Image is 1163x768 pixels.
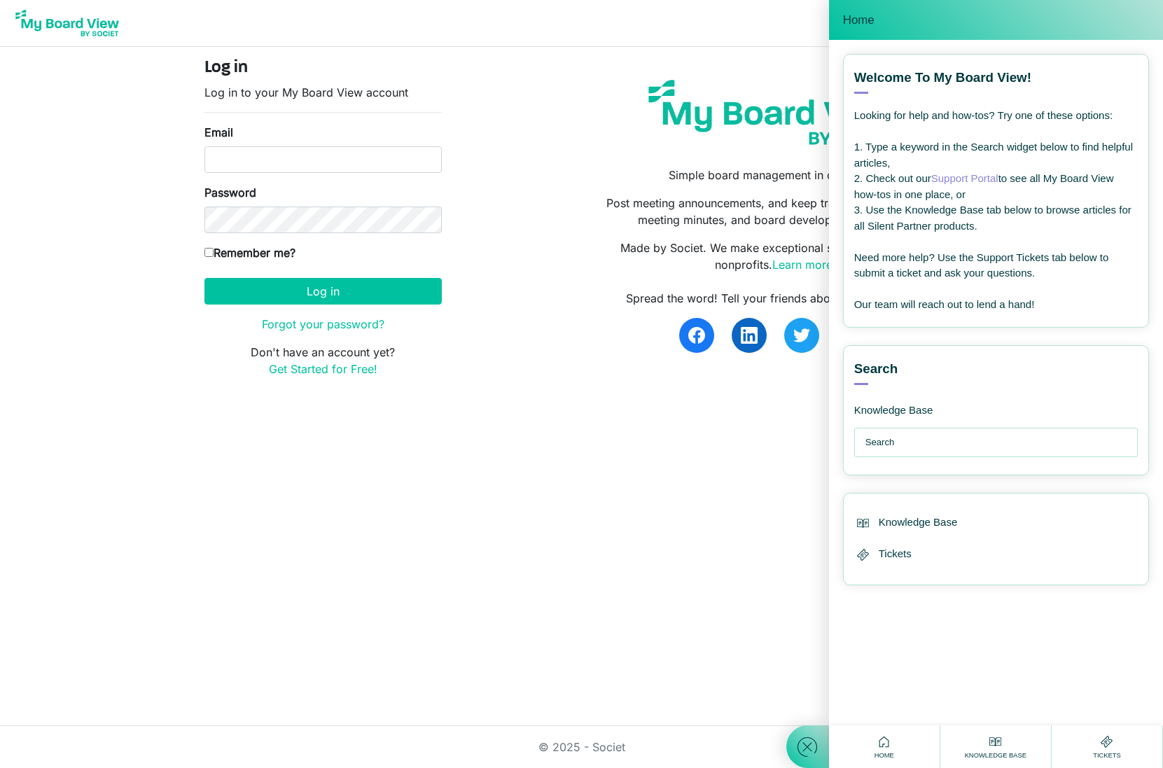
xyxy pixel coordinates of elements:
[592,290,959,307] div: Spread the word! Tell your friends about My Board View
[871,733,898,760] div: Home
[1089,750,1124,760] span: Tickets
[538,740,625,754] a: © 2025 - Societ
[961,733,1030,760] div: Knowledge Base
[592,195,959,228] p: Post meeting announcements, and keep track of board policies, meeting minutes, and board developm...
[854,250,1138,281] div: Need more help? Use the Support Tickets tab below to submit a ticket and ask your questions.
[204,244,295,261] label: Remember me?
[854,69,1138,94] div: Welcome to My Board View!
[688,327,705,344] img: facebook.svg
[865,428,1134,456] input: Search
[854,385,1050,417] div: Knowledge Base
[843,13,875,27] span: Home
[854,546,1138,564] div: Tickets
[879,546,912,562] span: Tickets
[772,258,836,272] a: Learn more.
[854,171,1138,202] div: 2. Check out our to see all My Board View how-tos in one place, or
[961,750,1030,760] span: Knowledge Base
[854,360,898,378] span: Search
[871,750,898,760] span: Home
[592,239,959,273] p: Made by Societ. We make exceptional software to support nonprofits.
[854,202,1138,234] div: 3. Use the Knowledge Base tab below to browse articles for all Silent Partner products.
[262,317,384,331] a: Forgot your password?
[11,6,123,41] img: My Board View Logo
[204,278,442,305] button: Log in
[204,344,442,377] p: Don't have an account yet?
[741,327,758,344] img: linkedin.svg
[592,167,959,183] p: Simple board management in one place.
[931,172,998,184] a: Support Portal
[854,108,1138,124] div: Looking for help and how-tos? Try one of these options:
[204,248,214,257] input: Remember me?
[879,515,958,531] span: Knowledge Base
[854,139,1138,171] div: 1. Type a keyword in the Search widget below to find helpful articles,
[854,515,1138,532] div: Knowledge Base
[204,184,256,201] label: Password
[204,84,442,101] p: Log in to your My Board View account
[854,297,1138,313] div: Our team will reach out to lend a hand!
[1089,733,1124,760] div: Tickets
[269,362,377,376] a: Get Started for Free!
[204,58,442,78] h4: Log in
[204,124,233,141] label: Email
[638,69,913,155] img: my-board-view-societ.svg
